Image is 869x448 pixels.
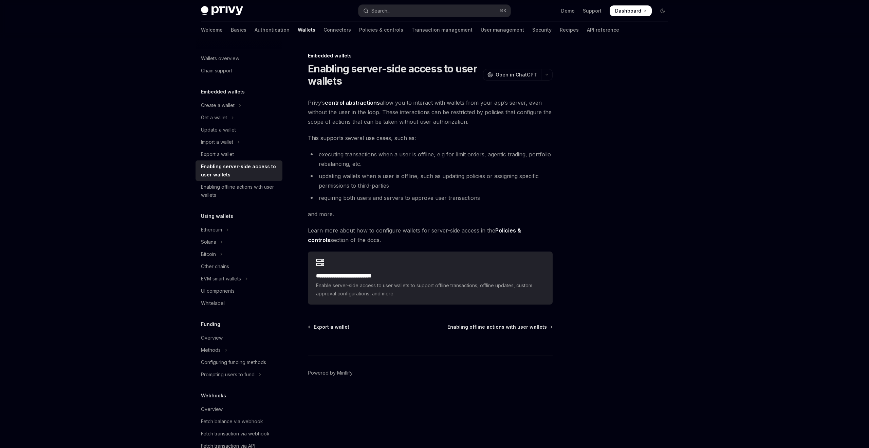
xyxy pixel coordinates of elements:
[308,133,553,143] span: This supports several use cases, such as:
[201,88,245,96] h5: Embedded wallets
[201,346,221,354] div: Methods
[201,162,278,179] div: Enabling server-side access to user wallets
[196,273,282,285] button: Toggle EVM smart wallets section
[196,297,282,309] a: Whitelabel
[201,138,233,146] div: Import a wallet
[201,101,235,109] div: Create a wallet
[481,22,524,38] a: User management
[201,358,266,366] div: Configuring funding methods
[201,22,223,38] a: Welcome
[196,344,282,356] button: Toggle Methods section
[201,275,241,283] div: EVM smart wallets
[201,67,232,75] div: Chain support
[308,150,553,169] li: executing transactions when a user is offline, e.g for limit orders, agentic trading, portfolio r...
[447,324,547,330] span: Enabling offline actions with user wallets
[201,262,229,271] div: Other chains
[309,324,349,330] a: Export a wallet
[316,281,544,298] span: Enable server-side access to user wallets to support offline transactions, offline updates, custo...
[196,224,282,236] button: Toggle Ethereum section
[196,285,282,297] a: UI components
[196,356,282,368] a: Configuring funding methods
[483,69,541,81] button: Open in ChatGPT
[561,7,575,14] a: Demo
[308,226,553,245] span: Learn more about how to configure wallets for server-side access in the section of the docs.
[196,99,282,111] button: Toggle Create a wallet section
[201,114,227,122] div: Get a wallet
[196,332,282,344] a: Overview
[308,63,480,87] h1: Enabling server-side access to user wallets
[201,54,239,63] div: Wallets overview
[359,22,403,38] a: Policies & controls
[201,405,223,413] div: Overview
[615,7,641,14] span: Dashboard
[201,417,263,426] div: Fetch balance via webhook
[323,22,351,38] a: Connectors
[657,5,668,16] button: Toggle dark mode
[196,260,282,273] a: Other chains
[201,250,216,258] div: Bitcoin
[196,160,282,181] a: Enabling server-side access to user wallets
[201,238,216,246] div: Solana
[196,124,282,136] a: Update a wallet
[196,368,282,381] button: Toggle Prompting users to fund section
[201,430,270,438] div: Fetch transaction via webhook
[201,287,235,295] div: UI components
[325,99,380,106] a: control abstractions
[308,209,553,219] span: and more.
[196,248,282,260] button: Toggle Bitcoin section
[196,181,282,201] a: Enabling offline actions with user wallets
[201,226,222,234] div: Ethereum
[371,7,390,15] div: Search...
[201,150,234,158] div: Export a wallet
[298,22,315,38] a: Wallets
[196,403,282,415] a: Overview
[201,392,226,400] h5: Webhooks
[496,71,537,78] span: Open in ChatGPT
[610,5,652,16] a: Dashboard
[411,22,473,38] a: Transaction management
[560,22,579,38] a: Recipes
[314,324,349,330] span: Export a wallet
[196,428,282,440] a: Fetch transaction via webhook
[201,6,243,16] img: dark logo
[196,236,282,248] button: Toggle Solana section
[587,22,619,38] a: API reference
[201,320,220,328] h5: Funding
[308,98,553,126] span: Privy’s allow you to interact with wallets from your app’s server, even without the user in the l...
[532,22,552,38] a: Security
[583,7,602,14] a: Support
[201,126,236,134] div: Update a wallet
[196,136,282,148] button: Toggle Import a wallet section
[499,8,506,14] span: ⌘ K
[308,171,553,190] li: updating wallets when a user is offline, such as updating policies or assigning specific permissi...
[201,334,223,342] div: Overview
[447,324,552,330] a: Enabling offline actions with user wallets
[196,65,282,77] a: Chain support
[201,183,278,199] div: Enabling offline actions with user wallets
[201,212,233,220] h5: Using wallets
[308,369,353,376] a: Powered by Mintlify
[308,52,553,59] div: Embedded wallets
[201,299,225,307] div: Whitelabel
[358,5,511,17] button: Open search
[255,22,290,38] a: Authentication
[201,371,255,379] div: Prompting users to fund
[196,52,282,65] a: Wallets overview
[196,415,282,428] a: Fetch balance via webhook
[231,22,246,38] a: Basics
[196,111,282,124] button: Toggle Get a wallet section
[308,193,553,203] li: requiring both users and servers to approve user transactions
[196,148,282,160] a: Export a wallet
